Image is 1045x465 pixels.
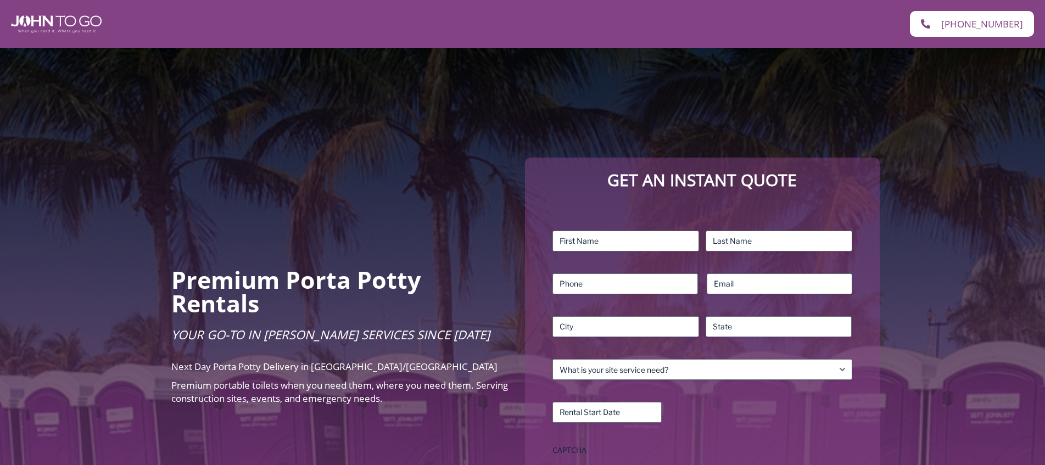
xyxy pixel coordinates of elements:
input: City [552,316,699,337]
input: Last Name [706,231,852,251]
a: [PHONE_NUMBER] [910,11,1034,37]
input: Phone [552,273,698,294]
span: Premium portable toilets when you need them, where you need them. Serving construction sites, eve... [171,379,508,405]
input: First Name [552,231,699,251]
span: Next Day Porta Potty Delivery in [GEOGRAPHIC_DATA]/[GEOGRAPHIC_DATA] [171,360,498,373]
input: Email [707,273,852,294]
h2: Premium Porta Potty Rentals [171,268,509,315]
button: Live Chat [1001,421,1045,465]
p: Get an Instant Quote [536,169,868,192]
span: [PHONE_NUMBER] [941,19,1023,29]
input: State [706,316,852,337]
span: Your Go-To in [PERSON_NAME] Services Since [DATE] [171,326,490,343]
input: Rental Start Date [552,402,662,423]
label: CAPTCHA [552,445,852,456]
img: John To Go [11,15,102,33]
